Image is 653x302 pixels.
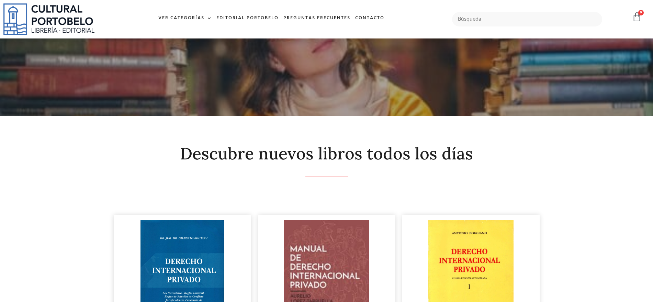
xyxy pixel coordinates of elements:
a: Preguntas frecuentes [281,11,353,26]
a: Contacto [353,11,387,26]
h2: Descubre nuevos libros todos los días [114,145,540,163]
span: 0 [638,10,644,15]
a: 0 [632,12,642,22]
a: Ver Categorías [156,11,214,26]
input: Búsqueda [452,12,603,26]
a: Editorial Portobelo [214,11,281,26]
